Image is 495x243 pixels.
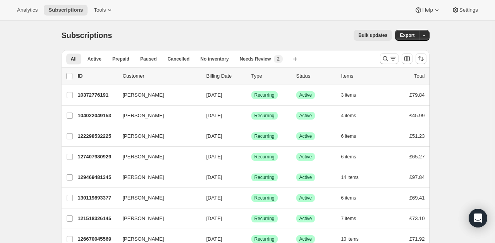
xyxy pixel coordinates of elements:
[206,113,222,118] span: [DATE]
[206,195,222,201] span: [DATE]
[414,72,425,80] p: Total
[358,32,387,38] span: Bulk updates
[341,215,356,222] span: 7 items
[123,235,164,243] span: [PERSON_NAME]
[277,56,280,62] span: 2
[299,113,312,119] span: Active
[206,92,222,98] span: [DATE]
[299,236,312,242] span: Active
[17,7,38,13] span: Analytics
[140,56,157,62] span: Paused
[94,7,106,13] span: Tools
[123,112,164,120] span: [PERSON_NAME]
[206,154,222,160] span: [DATE]
[12,5,42,16] button: Analytics
[206,133,222,139] span: [DATE]
[78,193,425,203] div: 130119893377[PERSON_NAME][DATE]SuccessRecurringSuccessActive6 items£69.41
[78,112,117,120] p: 104022049153
[123,153,164,161] span: [PERSON_NAME]
[78,235,117,243] p: 126670045569
[118,130,196,142] button: [PERSON_NAME]
[48,7,83,13] span: Subscriptions
[123,174,164,181] span: [PERSON_NAME]
[78,91,117,99] p: 10372776191
[118,212,196,225] button: [PERSON_NAME]
[118,192,196,204] button: [PERSON_NAME]
[447,5,483,16] button: Settings
[341,193,365,203] button: 6 items
[123,72,200,80] p: Customer
[409,236,425,242] span: £71.92
[469,209,487,227] div: Open Intercom Messenger
[299,215,312,222] span: Active
[254,133,275,139] span: Recurring
[341,113,356,119] span: 4 items
[341,236,359,242] span: 10 items
[409,215,425,221] span: £73.10
[112,56,129,62] span: Prepaid
[254,154,275,160] span: Recurring
[409,195,425,201] span: £69.41
[459,7,478,13] span: Settings
[409,154,425,160] span: £65.27
[422,7,433,13] span: Help
[89,5,118,16] button: Tools
[254,215,275,222] span: Recurring
[299,195,312,201] span: Active
[254,92,275,98] span: Recurring
[341,92,356,98] span: 3 items
[44,5,88,16] button: Subscriptions
[416,53,426,64] button: Sort the results
[402,53,412,64] button: Customize table column order and visibility
[123,215,164,222] span: [PERSON_NAME]
[341,110,365,121] button: 4 items
[88,56,101,62] span: Active
[341,90,365,101] button: 3 items
[118,109,196,122] button: [PERSON_NAME]
[123,194,164,202] span: [PERSON_NAME]
[78,215,117,222] p: 121518326145
[299,174,312,181] span: Active
[78,153,117,161] p: 127407980929
[118,89,196,101] button: [PERSON_NAME]
[254,113,275,119] span: Recurring
[299,154,312,160] span: Active
[71,56,77,62] span: All
[78,194,117,202] p: 130119893377
[410,5,445,16] button: Help
[341,154,356,160] span: 6 items
[78,213,425,224] div: 121518326145[PERSON_NAME][DATE]SuccessRecurringSuccessActive7 items£73.10
[168,56,190,62] span: Cancelled
[78,90,425,101] div: 10372776191[PERSON_NAME][DATE]SuccessRecurringSuccessActive3 items£79.84
[299,133,312,139] span: Active
[206,215,222,221] span: [DATE]
[296,72,335,80] p: Status
[206,174,222,180] span: [DATE]
[206,236,222,242] span: [DATE]
[123,91,164,99] span: [PERSON_NAME]
[240,56,271,62] span: Needs Review
[341,174,359,181] span: 14 items
[341,151,365,162] button: 6 items
[409,133,425,139] span: £51.23
[254,174,275,181] span: Recurring
[78,131,425,142] div: 122298532225[PERSON_NAME][DATE]SuccessRecurringSuccessActive6 items£51.23
[409,174,425,180] span: £97.84
[299,92,312,98] span: Active
[341,213,365,224] button: 7 items
[78,72,425,80] div: IDCustomerBilling DateTypeStatusItemsTotal
[123,132,164,140] span: [PERSON_NAME]
[78,110,425,121] div: 104022049153[PERSON_NAME][DATE]SuccessRecurringSuccessActive4 items£45.99
[254,195,275,201] span: Recurring
[118,151,196,163] button: [PERSON_NAME]
[409,92,425,98] span: £79.84
[395,30,419,41] button: Export
[200,56,229,62] span: No inventory
[409,113,425,118] span: £45.99
[400,32,414,38] span: Export
[341,131,365,142] button: 6 items
[380,53,399,64] button: Search and filter results
[341,172,367,183] button: 14 items
[62,31,112,40] span: Subscriptions
[206,72,245,80] p: Billing Date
